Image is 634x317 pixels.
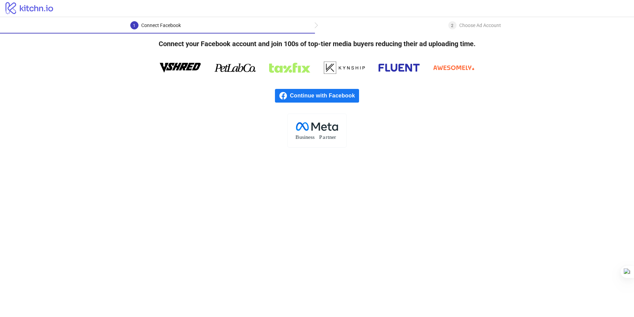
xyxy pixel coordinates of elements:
[319,134,322,140] tspan: P
[323,134,325,140] tspan: a
[299,134,315,140] tspan: usiness
[295,134,299,140] tspan: B
[328,134,336,140] tspan: tner
[326,134,328,140] tspan: r
[459,21,501,29] div: Choose Ad Account
[141,21,181,29] div: Connect Facebook
[451,23,453,28] span: 2
[290,89,359,103] span: Continue with Facebook
[148,34,487,54] h4: Connect your Facebook account and join 100s of top-tier media buyers reducing their ad uploading ...
[275,89,359,103] a: Continue with Facebook
[133,23,135,28] span: 1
